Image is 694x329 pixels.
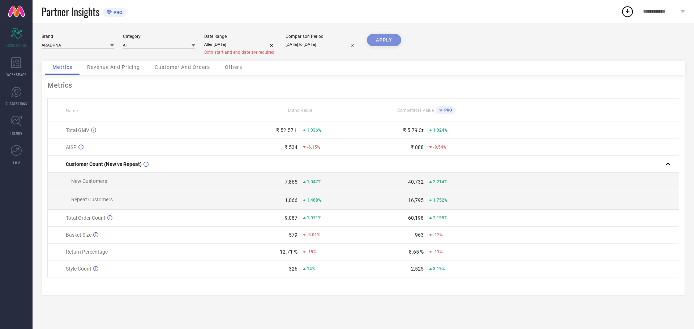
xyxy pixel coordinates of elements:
div: 7,865 [285,179,297,185]
span: Brand Value [288,108,312,113]
div: 12.71 % [280,249,297,255]
div: Comparison Period [286,34,358,39]
div: ₹ 888 [411,144,424,150]
span: Both start and end date are required [204,50,274,55]
div: 16,795 [408,197,424,203]
span: Customer And Orders [155,64,210,70]
span: 1,047% [307,179,321,184]
span: Repeat Customers [71,197,113,202]
div: ₹ 534 [284,144,297,150]
span: Revenue And Pricing [87,64,140,70]
div: 963 [415,232,424,238]
span: Competitors Value [397,108,434,113]
input: Select date range [204,41,277,48]
div: 2,525 [411,266,424,272]
span: Metrics [52,64,72,70]
span: -8.54% [433,145,446,150]
span: FWD [13,159,20,165]
span: SCORECARDS [6,43,27,48]
span: 2,195% [433,215,447,220]
span: 1,468% [307,198,321,203]
div: 40,732 [408,179,424,185]
span: Customer Count (New vs Repeat) [66,161,142,167]
span: 2,214% [433,179,447,184]
span: Basket Size [66,232,91,238]
span: Style Count [66,266,91,272]
span: -3.01% [307,232,320,237]
div: ₹ 5.79 Cr [403,127,424,133]
div: Brand [42,34,114,39]
div: Category [123,34,195,39]
span: 1,071% [307,215,321,220]
span: AISP [66,144,77,150]
div: Open download list [621,5,634,18]
span: TRENDS [10,130,22,136]
span: Return Percentage [66,249,108,255]
div: 60,198 [408,215,424,221]
span: PRO [442,108,452,113]
span: 3.19% [433,266,445,271]
span: Total GMV [66,127,89,133]
span: -19% [307,249,317,254]
span: Name [66,108,78,113]
span: -12% [433,232,443,237]
input: Select comparison period [286,41,358,48]
span: -6.15% [307,145,320,150]
div: Metrics [47,81,679,89]
span: 1,036% [307,128,321,133]
div: 326 [289,266,297,272]
div: 579 [289,232,297,238]
span: Others [225,64,242,70]
span: 14% [307,266,315,271]
div: 9,087 [285,215,297,221]
div: 8.65 % [409,249,424,255]
span: Partner Insights [42,4,99,19]
div: 1,066 [285,197,297,203]
div: ₹ 52.57 L [276,127,297,133]
span: 1,752% [433,198,447,203]
div: Date Range [204,34,277,39]
span: 1,924% [433,128,447,133]
span: PRO [112,10,123,15]
span: -11% [433,249,443,254]
span: SUGGESTIONS [5,101,27,106]
span: WORKSPACE [7,72,26,77]
span: Total Order Count [66,215,106,221]
span: New Customers [71,178,107,184]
